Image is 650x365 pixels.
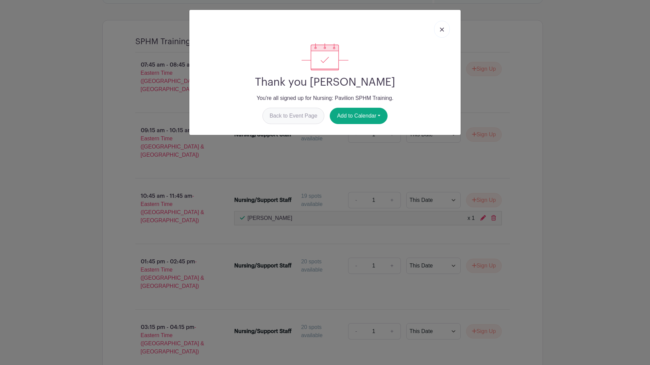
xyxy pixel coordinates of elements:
[262,108,325,124] a: Back to Event Page
[440,28,444,32] img: close_button-5f87c8562297e5c2d7936805f587ecaba9071eb48480494691a3f1689db116b3.svg
[302,43,348,70] img: signup_complete-c468d5dda3e2740ee63a24cb0ba0d3ce5d8a4ecd24259e683200fb1569d990c8.svg
[330,108,388,124] button: Add to Calendar
[195,76,455,89] h2: Thank you [PERSON_NAME]
[195,94,455,102] p: You're all signed up for Nursing: Pavilion SPHM Training.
